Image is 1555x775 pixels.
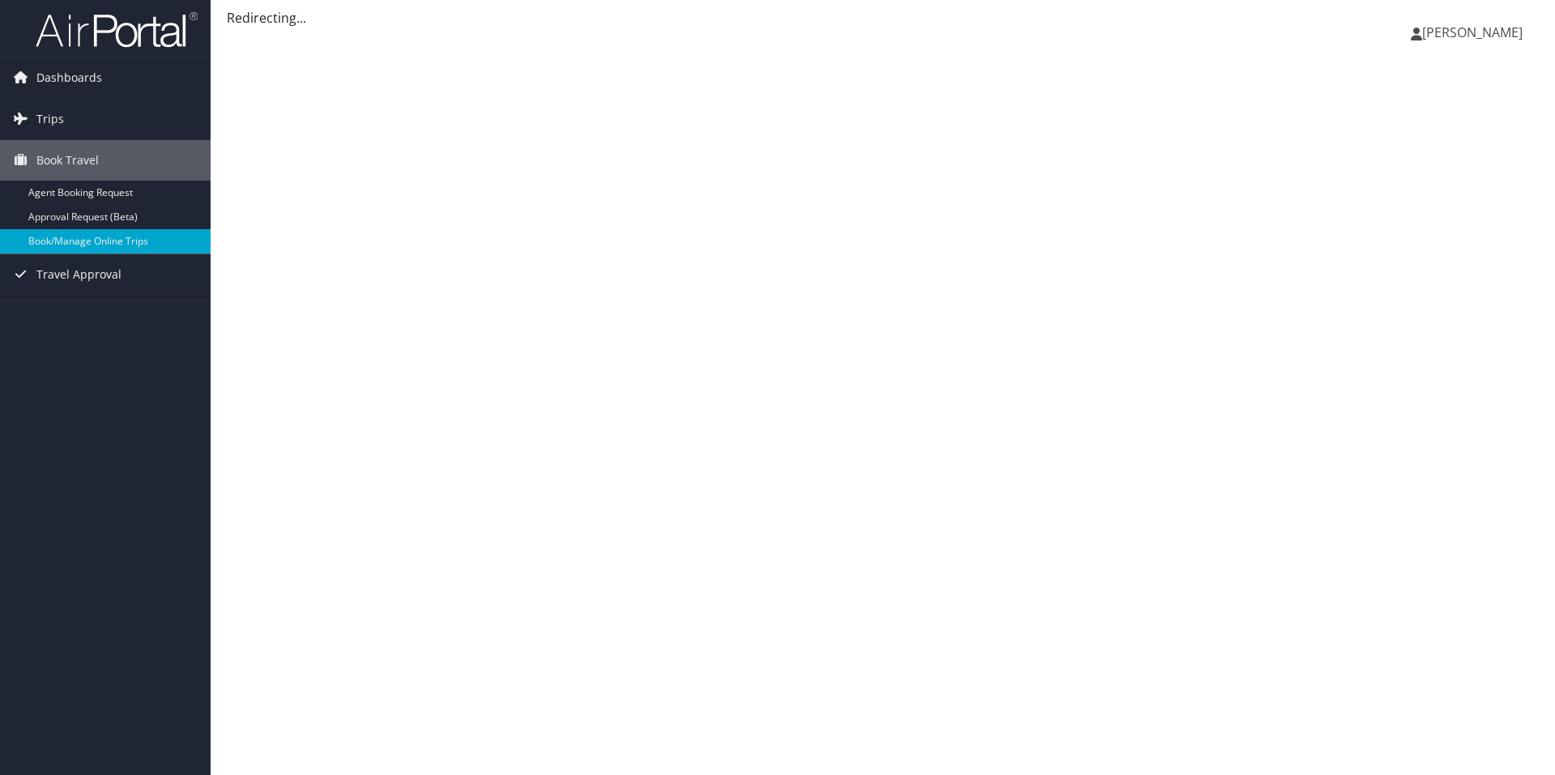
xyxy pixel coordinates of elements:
[36,254,121,295] span: Travel Approval
[1411,8,1539,57] a: [PERSON_NAME]
[227,8,1539,28] div: Redirecting...
[36,99,64,139] span: Trips
[36,57,102,98] span: Dashboards
[1422,23,1523,41] span: [PERSON_NAME]
[36,140,99,181] span: Book Travel
[36,11,198,49] img: airportal-logo.png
